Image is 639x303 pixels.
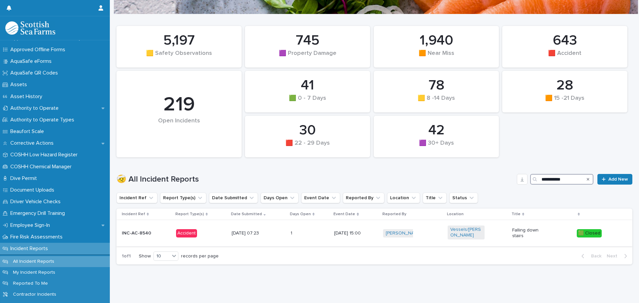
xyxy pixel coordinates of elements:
[382,211,406,218] p: Reported By
[385,122,488,139] div: 42
[386,230,422,236] a: [PERSON_NAME]
[128,117,230,138] div: Open Incidents
[8,245,53,252] p: Incident Reports
[128,32,230,49] div: 5,197
[256,122,359,139] div: 30
[256,140,359,154] div: 🟥 22 - 29 Days
[8,58,57,65] p: AquaSafe eForms
[514,50,616,64] div: 🟥 Accident
[514,95,616,109] div: 🟧 15 -21 Days
[5,21,55,35] img: bPIBxiqnSb2ggTQWdOVV
[514,77,616,94] div: 28
[256,95,359,109] div: 🟩 0 - 7 Days
[290,211,311,218] p: Days Open
[8,210,70,217] p: Emergency Drill Training
[139,253,151,259] p: Show
[122,211,145,218] p: Incident Ref
[256,50,359,64] div: 🟪 Property Damage
[116,248,136,264] p: 1 of 1
[587,254,601,258] span: Back
[231,211,262,218] p: Date Submitted
[8,128,49,135] p: Beaufort Scale
[122,230,159,236] p: INC-AC-8540
[8,70,63,76] p: AquaSafe QR Codes
[385,50,488,64] div: 🟧 Near Miss
[385,77,488,94] div: 78
[116,193,157,203] button: Incident Ref
[577,229,602,237] div: 🟩 Closed
[449,193,478,203] button: Status
[116,175,514,184] h1: 🤕 All Incident Reports
[8,152,83,158] p: COSHH Low Hazard Register
[8,187,60,193] p: Document Uploads
[8,105,64,111] p: Authority to Operate
[450,227,482,238] a: Vessels/[PERSON_NAME]
[8,93,48,100] p: Asset History
[175,211,204,218] p: Report Type(s)
[209,193,258,203] button: Date Submitted
[256,77,359,94] div: 41
[261,193,299,203] button: Days Open
[607,254,621,258] span: Next
[154,253,170,260] div: 10
[181,253,219,259] p: records per page
[597,174,632,185] a: Add New
[8,81,32,88] p: Assets
[512,227,549,239] p: Falling down stairs
[8,259,60,264] p: All Incident Reports
[8,270,61,275] p: My Incident Reports
[8,199,66,205] p: Driver Vehicle Checks
[608,177,628,182] span: Add New
[514,32,616,49] div: 643
[8,222,55,228] p: Employee Sign-In
[8,234,68,240] p: Fire Risk Assessments
[176,229,197,237] div: Accident
[232,230,269,236] p: [DATE] 07:23
[8,140,59,146] p: Corrective Actions
[387,193,420,203] button: Location
[8,292,62,297] p: Contractor Incidents
[291,229,294,236] p: 1
[385,140,488,154] div: 🟪 30+ Days
[447,211,464,218] p: Location
[8,117,80,123] p: Authority to Operate Types
[8,281,53,286] p: Reported To Me
[512,211,521,218] p: Title
[530,174,593,185] input: Search
[385,95,488,109] div: 🟨 8 -14 Days
[576,253,604,259] button: Back
[8,164,77,170] p: COSHH Chemical Manager
[301,193,340,203] button: Event Date
[160,193,206,203] button: Report Type(s)
[116,220,632,246] tr: INC-AC-8540Accident[DATE] 07:2311 [DATE] 15:00[PERSON_NAME] Vessels/[PERSON_NAME] Falling down st...
[333,211,355,218] p: Event Date
[128,50,230,64] div: 🟨 Safety Observations
[343,193,384,203] button: Reported By
[604,253,632,259] button: Next
[256,32,359,49] div: 745
[385,32,488,49] div: 1,940
[334,230,371,236] p: [DATE] 15:00
[8,47,71,53] p: Approved Offline Forms
[8,175,42,182] p: Dive Permit
[423,193,447,203] button: Title
[128,93,230,117] div: 219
